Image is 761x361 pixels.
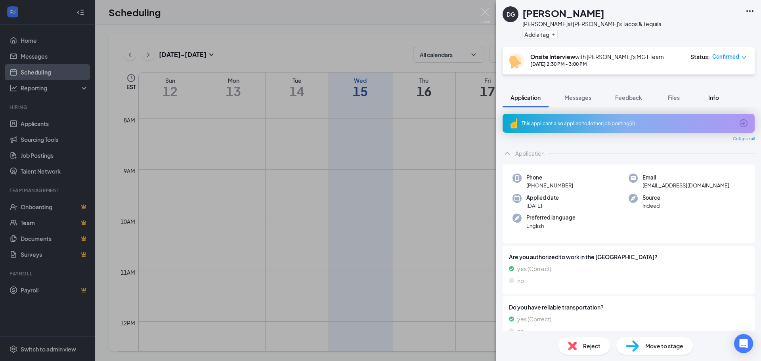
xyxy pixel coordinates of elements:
[645,342,683,350] span: Move to stage
[526,181,573,189] span: [PHONE_NUMBER]
[741,55,747,60] span: down
[530,53,575,60] b: Onsite Interview
[522,120,734,127] div: This applicant also applied to 4 other job posting(s)
[526,214,576,222] span: Preferred language
[526,194,559,202] span: Applied date
[511,94,541,101] span: Application
[507,10,515,18] div: DG
[503,149,512,158] svg: ChevronUp
[615,94,642,101] span: Feedback
[526,222,576,230] span: English
[530,61,664,67] div: [DATE] 2:30 PM - 3:00 PM
[517,315,551,323] span: yes (Correct)
[708,94,719,101] span: Info
[526,174,573,181] span: Phone
[522,30,558,38] button: PlusAdd a tag
[522,6,604,20] h1: [PERSON_NAME]
[564,94,591,101] span: Messages
[668,94,680,101] span: Files
[517,276,524,285] span: no
[712,53,739,61] span: Confirmed
[745,6,755,16] svg: Ellipses
[739,118,748,128] svg: ArrowCircle
[583,342,600,350] span: Reject
[530,53,664,61] div: with [PERSON_NAME]'s MGT Team
[642,181,729,189] span: [EMAIL_ADDRESS][DOMAIN_NAME]
[509,252,748,261] span: Are you authorized to work in the [GEOGRAPHIC_DATA]?
[522,20,662,28] div: [PERSON_NAME] at [PERSON_NAME]'s Tacos & Tequila
[690,53,710,61] div: Status :
[642,174,729,181] span: Email
[517,327,524,335] span: no
[551,32,556,37] svg: Plus
[734,334,753,353] div: Open Intercom Messenger
[642,202,660,210] span: Indeed
[642,194,660,202] span: Source
[526,202,559,210] span: [DATE]
[515,149,545,157] div: Application
[517,264,551,273] span: yes (Correct)
[733,136,755,142] span: Collapse all
[509,303,748,311] span: Do you have reliable transportation?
